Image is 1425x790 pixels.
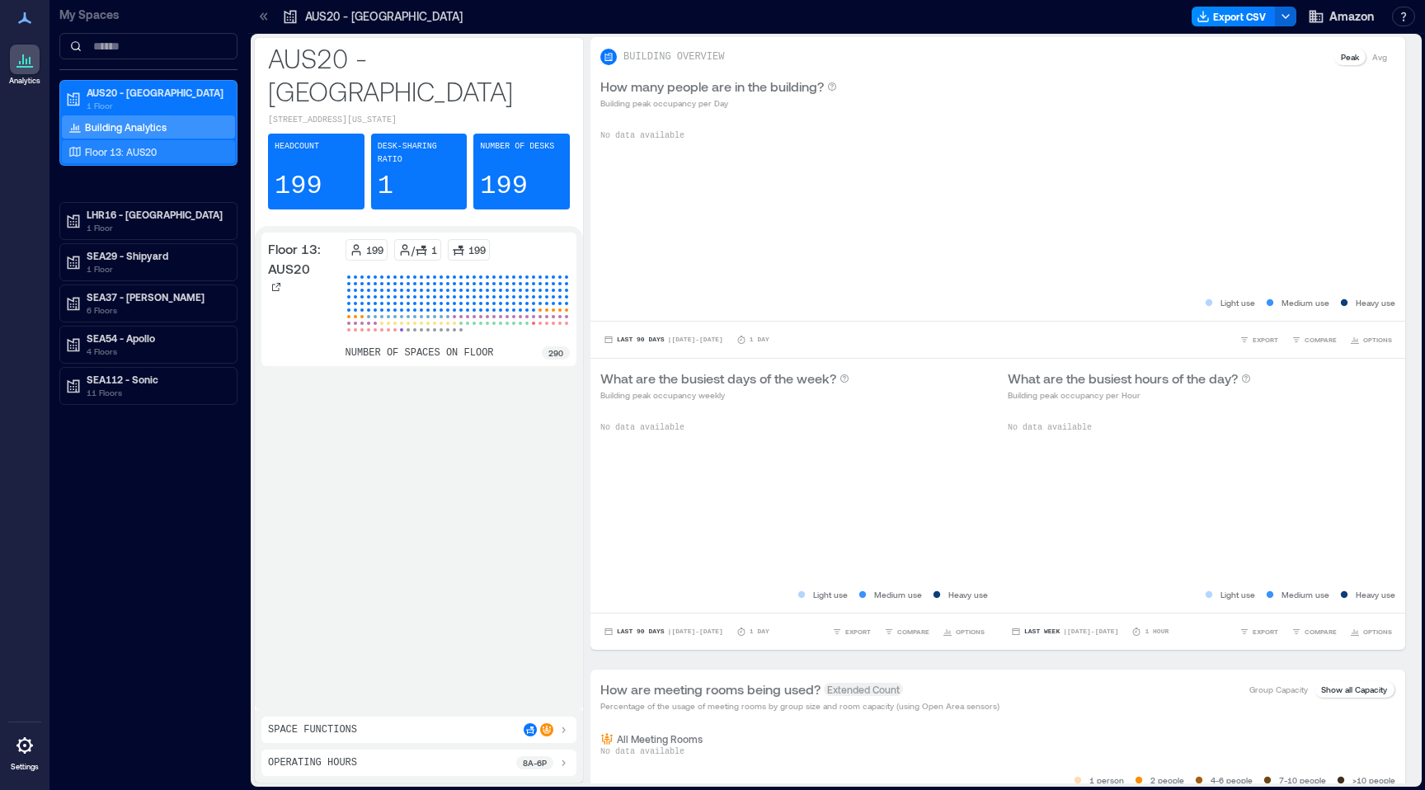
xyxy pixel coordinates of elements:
p: 1 [378,170,393,203]
p: 1 Floor [87,262,225,275]
p: 2 people [1150,774,1184,787]
p: Show all Capacity [1321,683,1387,696]
button: EXPORT [1236,332,1282,348]
p: SEA54 - Apollo [87,332,225,345]
p: AUS20 - [GEOGRAPHIC_DATA] [268,41,570,107]
p: What are the busiest days of the week? [600,369,836,388]
p: How are meeting rooms being used? [600,679,821,699]
span: Amazon [1329,8,1374,25]
p: Building peak occupancy per Day [600,96,837,110]
span: EXPORT [845,627,871,637]
p: 7-10 people [1279,774,1326,787]
p: [STREET_ADDRESS][US_STATE] [268,114,570,127]
p: Floor 13: AUS20 [268,239,339,279]
p: Light use [813,588,848,601]
span: EXPORT [1253,335,1278,345]
button: Last 90 Days |[DATE]-[DATE] [600,332,727,348]
p: Percentage of the usage of meeting rooms by group size and room capacity (using Open Area sensors) [600,699,999,712]
p: 1 Hour [1145,627,1169,637]
p: 1 Floor [87,221,225,234]
p: 1 person [1089,774,1124,787]
p: 199 [468,243,486,256]
p: Building peak occupancy per Hour [1008,388,1251,402]
p: 199 [366,243,383,256]
p: number of spaces on floor [346,346,494,360]
button: OPTIONS [1347,623,1395,640]
p: 11 Floors [87,386,225,399]
p: Operating Hours [268,756,357,769]
p: Heavy use [948,588,988,601]
p: Light use [1220,588,1255,601]
p: 290 [548,346,563,360]
p: 1 Floor [87,99,225,112]
p: Peak [1341,50,1359,63]
p: Floor 13: AUS20 [85,145,157,158]
span: OPTIONS [956,627,985,637]
button: OPTIONS [939,623,988,640]
button: COMPARE [1288,623,1340,640]
p: 1 Day [750,627,769,637]
p: 199 [275,170,322,203]
p: Group Capacity [1249,683,1308,696]
button: Export CSV [1192,7,1276,26]
span: Extended Count [824,683,903,696]
p: Medium use [1282,588,1329,601]
button: Last 90 Days |[DATE]-[DATE] [600,623,727,640]
span: COMPARE [1305,627,1337,637]
p: 199 [480,170,528,203]
p: / [412,243,415,256]
p: LHR16 - [GEOGRAPHIC_DATA] [87,208,225,221]
p: AUS20 - [GEOGRAPHIC_DATA] [87,86,225,99]
p: How many people are in the building? [600,77,824,96]
p: BUILDING OVERVIEW [623,50,724,63]
p: Medium use [874,588,922,601]
p: Settings [11,762,39,772]
p: Heavy use [1356,296,1395,309]
a: Settings [5,726,45,777]
p: All Meeting Rooms [617,732,703,745]
button: Last Week |[DATE]-[DATE] [1008,623,1122,640]
p: No data available [600,129,1395,143]
p: Number of Desks [480,140,554,153]
p: Headcount [275,140,319,153]
p: No data available [600,421,988,435]
p: No data available [600,745,1395,759]
span: OPTIONS [1363,627,1392,637]
p: SEA37 - [PERSON_NAME] [87,290,225,303]
p: 8a - 6p [523,756,547,769]
a: Analytics [4,40,45,91]
button: COMPARE [1288,332,1340,348]
p: AUS20 - [GEOGRAPHIC_DATA] [305,8,463,25]
p: Light use [1220,296,1255,309]
span: EXPORT [1253,627,1278,637]
p: Building peak occupancy weekly [600,388,849,402]
span: COMPARE [897,627,929,637]
p: 4-6 people [1211,774,1253,787]
button: EXPORT [1236,623,1282,640]
p: Avg [1372,50,1387,63]
button: COMPARE [881,623,933,640]
p: What are the busiest hours of the day? [1008,369,1238,388]
p: No data available [1008,421,1395,435]
p: Desk-sharing ratio [378,140,461,167]
p: Heavy use [1356,588,1395,601]
p: 6 Floors [87,303,225,317]
p: My Spaces [59,7,237,23]
button: OPTIONS [1347,332,1395,348]
button: EXPORT [829,623,874,640]
span: OPTIONS [1363,335,1392,345]
p: 1 [431,243,437,256]
span: COMPARE [1305,335,1337,345]
button: Amazon [1303,3,1379,30]
p: Analytics [9,76,40,86]
p: Medium use [1282,296,1329,309]
p: SEA112 - Sonic [87,373,225,386]
p: 1 Day [750,335,769,345]
p: >10 people [1352,774,1395,787]
p: 4 Floors [87,345,225,358]
p: SEA29 - Shipyard [87,249,225,262]
p: Space Functions [268,723,357,736]
p: Building Analytics [85,120,167,134]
